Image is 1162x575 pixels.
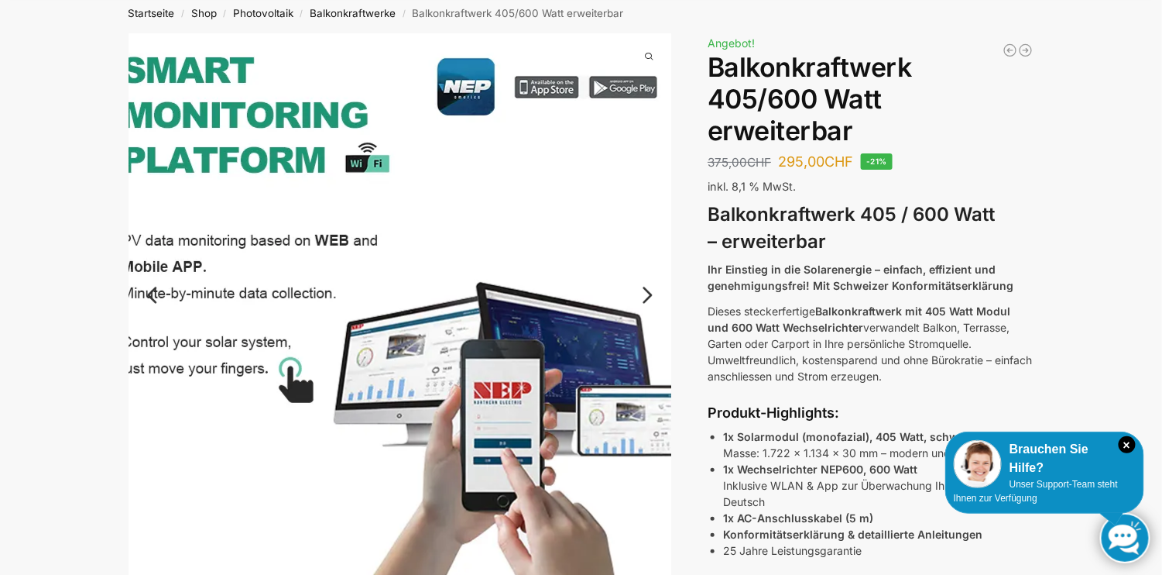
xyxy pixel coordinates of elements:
[708,305,1010,334] strong: Balkonkraftwerk mit 405 Watt Modul und 600 Watt Wechselrichter
[723,461,1033,510] p: Inklusive WLAN & App zur Überwachung Ihrer Erträge auf Deutsch
[723,463,917,476] strong: 1x Wechselrichter NEP600, 600 Watt
[723,430,975,443] strong: 1x Solarmodul (monofazial), 405 Watt, schwarz
[723,528,982,541] strong: Konformitätserklärung & detaillierte Anleitungen
[954,479,1118,504] span: Unser Support-Team steht Ihnen zur Verfügung
[708,180,796,193] span: inkl. 8,1 % MwSt.
[233,7,293,19] a: Photovoltaik
[723,429,1033,461] p: Masse: 1.722 x 1.134 x 30 mm – modern und dezent
[1018,43,1033,58] a: 890/600 Watt Solarkraftwerk + 2,7 KW Batteriespeicher Genehmigungsfrei
[708,263,1013,292] strong: Ihr Einstieg in die Solarenergie – einfach, effizient und genehmigungsfrei! Mit Schweizer Konform...
[747,155,771,170] span: CHF
[723,511,873,525] strong: 1x AC-Anschlusskabel (5 m)
[861,153,893,170] span: -21%
[708,155,771,170] bdi: 375,00
[708,36,755,50] span: Angebot!
[1119,436,1136,453] i: Schließen
[396,8,412,20] span: /
[217,8,233,20] span: /
[954,440,1002,488] img: Customer service
[293,8,310,20] span: /
[129,7,175,19] a: Startseite
[954,440,1136,477] div: Brauchen Sie Hilfe?
[708,203,995,253] strong: Balkonkraftwerk 405 / 600 Watt – erweiterbar
[708,303,1033,384] p: Dieses steckerfertige verwandelt Balkon, Terrasse, Garten oder Carport in Ihre persönliche Stromq...
[778,153,853,170] bdi: 295,00
[824,153,853,170] span: CHF
[310,7,396,19] a: Balkonkraftwerke
[1003,43,1018,58] a: Balkonkraftwerk 600/810 Watt Fullblack
[708,405,839,421] strong: Produkt-Highlights:
[723,542,1033,559] li: 25 Jahre Leistungsgarantie
[175,8,191,20] span: /
[191,7,217,19] a: Shop
[708,52,1033,146] h1: Balkonkraftwerk 405/600 Watt erweiterbar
